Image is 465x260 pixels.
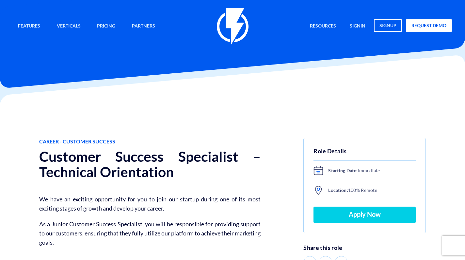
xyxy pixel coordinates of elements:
[39,219,261,247] p: As a Junior Customer Success Specialist, you will be responsible for providing support to our cus...
[313,146,416,161] h5: Role Details
[39,195,261,213] p: We have an exciting opportunity for you to join our startup during one of its most exciting stage...
[328,187,348,193] b: Location:
[127,19,160,33] a: Partners
[52,19,86,33] a: Verticals
[313,185,323,195] img: location.svg
[13,19,45,33] a: Features
[305,19,341,33] a: Resources
[313,207,416,223] a: Apply Now
[303,245,426,251] h6: Share this role
[39,138,261,145] span: Career - Customer Success
[313,166,323,176] img: asap.svg
[406,19,452,32] a: request demo
[328,168,358,173] b: Starting Date:
[92,19,120,33] a: Pricing
[39,149,261,179] h1: Customer Success Specialist – Technical Orientation
[323,186,415,194] span: 100% Remote
[345,19,370,33] a: signin
[323,167,415,175] span: Immediate
[374,19,402,32] a: signup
